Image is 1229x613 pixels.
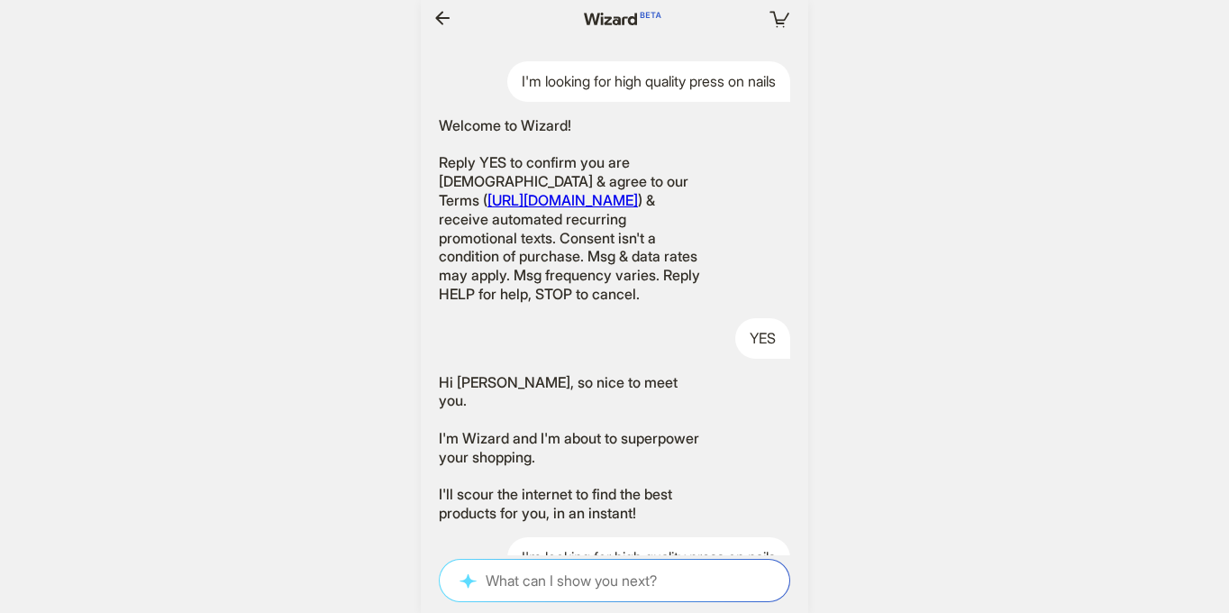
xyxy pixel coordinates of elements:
div: I'm looking for high quality press on nails [507,537,790,578]
a: [URL][DOMAIN_NAME] [487,191,638,209]
div: Hi [PERSON_NAME], so nice to meet you. I'm Wizard and I'm about to superpower your shopping. I'll... [439,373,709,523]
div: I'm looking for high quality press on nails [507,61,790,102]
div: Welcome to Wizard! Reply YES to confirm you are [DEMOGRAPHIC_DATA] & agree to our Terms ( ) & rec... [439,116,709,304]
div: YES [735,318,790,359]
